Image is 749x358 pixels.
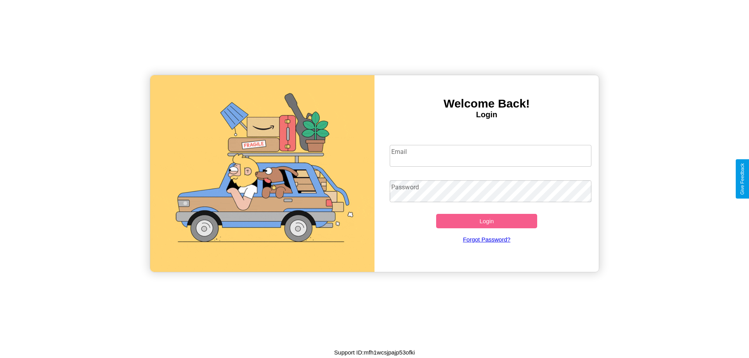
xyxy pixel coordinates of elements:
[150,75,374,272] img: gif
[334,347,415,358] p: Support ID: mfh1wcsjpajp53ofki
[740,163,745,195] div: Give Feedback
[436,214,537,228] button: Login
[386,228,588,250] a: Forgot Password?
[374,110,599,119] h4: Login
[374,97,599,110] h3: Welcome Back!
